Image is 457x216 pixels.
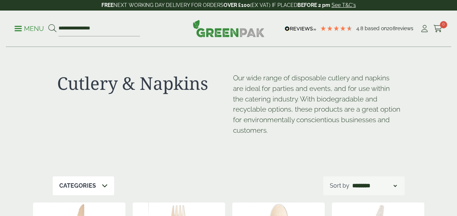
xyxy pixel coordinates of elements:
strong: FREE [101,2,113,8]
span: reviews [396,25,413,31]
select: Shop order [351,181,398,190]
span: 0 [440,21,447,28]
span: Based on [365,25,387,31]
span: 4.8 [356,25,365,31]
i: Cart [433,25,442,32]
a: 0 [433,23,442,34]
h1: Cutlery & Napkins [57,73,224,94]
img: REVIEWS.io [285,26,316,31]
strong: OVER £100 [224,2,250,8]
p: Menu [15,24,44,33]
span: 208 [387,25,396,31]
p: Our wide range of disposable cutlery and napkins are ideal for parties and events, and for use wi... [233,73,400,136]
i: My Account [420,25,429,32]
img: GreenPak Supplies [193,20,265,37]
strong: BEFORE 2 pm [297,2,330,8]
div: 4.79 Stars [320,25,353,32]
p: Sort by [330,181,349,190]
a: Menu [15,24,44,32]
p: Categories [59,181,96,190]
a: See T&C's [332,2,356,8]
